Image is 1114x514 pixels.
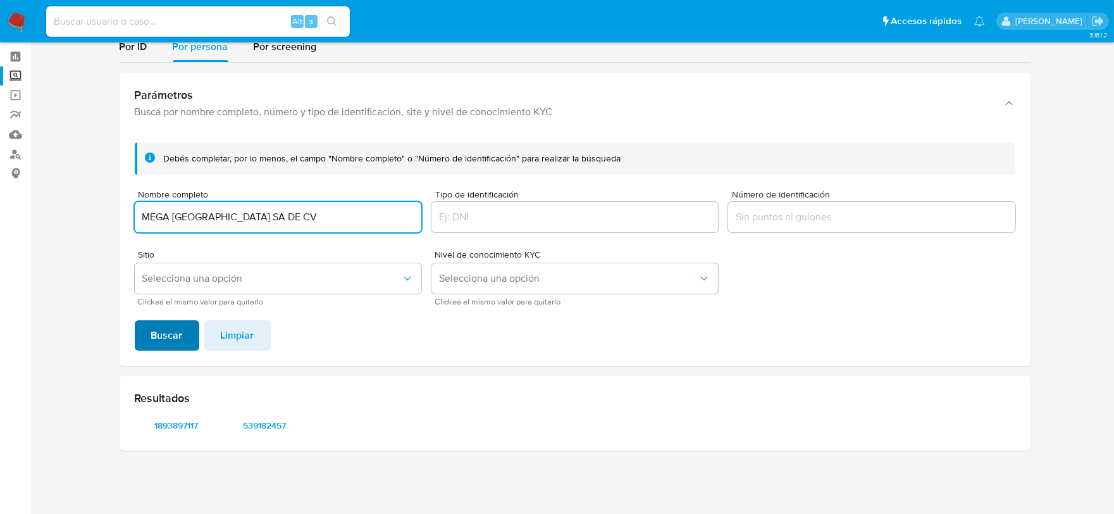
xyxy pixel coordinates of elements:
[891,15,962,28] span: Accesos rápidos
[46,13,350,30] input: Buscar usuario o caso...
[292,15,302,27] span: Alt
[319,13,345,30] button: search-icon
[1089,30,1108,40] span: 3.161.2
[974,16,985,27] a: Notificaciones
[309,15,313,27] span: s
[1091,15,1105,28] a: Salir
[1015,15,1087,27] p: dalia.goicochea@mercadolibre.com.mx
